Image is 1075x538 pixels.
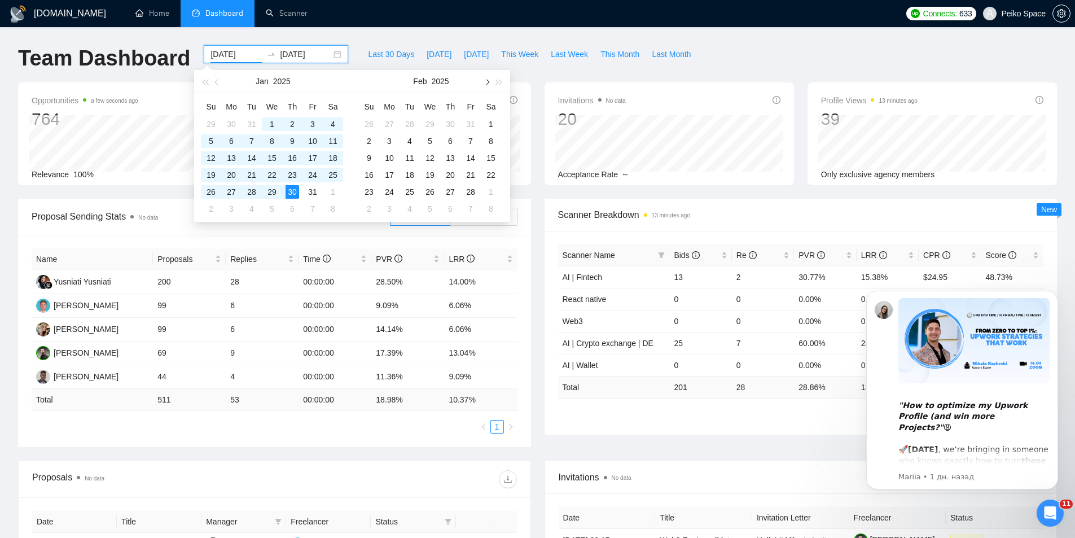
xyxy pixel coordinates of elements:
div: 4 [326,117,340,131]
time: 13 minutes ago [879,98,917,104]
time: 13 minutes ago [652,212,690,218]
div: 14 [464,151,477,165]
img: YY [36,275,50,289]
div: 12 [204,151,218,165]
a: Web3 [563,317,583,326]
button: 2025 [273,70,291,93]
td: 2025-02-05 [262,200,282,217]
td: 2025-01-28 [400,116,420,133]
span: download [499,475,516,484]
td: 2025-03-08 [481,200,501,217]
div: 20 [558,108,626,130]
div: 28 [464,185,477,199]
td: 2025-01-15 [262,150,282,167]
button: setting [1052,5,1070,23]
div: 6 [444,202,457,216]
button: download [499,470,517,488]
span: [DATE] [464,48,489,60]
a: AI | Fintech [563,273,603,282]
a: DL[PERSON_NAME] [36,300,119,309]
span: filter [658,252,665,259]
div: 12 [423,151,437,165]
td: 2025-01-11 [323,133,343,150]
div: 29 [204,117,218,131]
div: 19 [204,168,218,182]
a: homeHome [135,8,169,18]
button: Last Month [646,45,697,63]
td: 2025-03-05 [420,200,440,217]
div: Message content [49,24,200,194]
div: 5 [423,202,437,216]
td: 2025-01-19 [201,167,221,183]
a: searchScanner [266,8,308,18]
td: 2025-02-02 [359,133,379,150]
span: Re [736,251,757,260]
td: 2025-02-27 [440,183,460,200]
div: 25 [403,185,416,199]
td: 2025-03-01 [481,183,501,200]
a: React native [563,295,607,304]
div: 18 [326,151,340,165]
td: 2025-01-10 [302,133,323,150]
div: 16 [286,151,299,165]
div: 2 [286,117,299,131]
div: 22 [265,168,279,182]
span: filter [656,247,667,264]
a: MC[PERSON_NAME] [36,348,119,357]
td: 2025-02-15 [481,150,501,167]
div: 23 [286,168,299,182]
div: 6 [286,202,299,216]
img: DS [36,370,50,384]
th: Proposals [153,248,226,270]
th: Su [359,98,379,116]
span: Last Month [652,48,691,60]
div: 4 [403,134,416,148]
span: 633 [959,7,972,20]
div: 14 [245,151,258,165]
li: 1 [490,420,504,434]
div: 27 [383,117,396,131]
td: 2024-12-31 [242,116,262,133]
span: New [1041,205,1057,214]
span: Last 30 Days [368,48,414,60]
div: 5 [204,134,218,148]
div: 9 [286,134,299,148]
td: 2025-01-21 [242,167,262,183]
div: 26 [204,185,218,199]
td: 2025-01-29 [262,183,282,200]
td: 2025-01-26 [201,183,221,200]
span: info-circle [749,251,757,259]
a: AI | Wallet [563,361,598,370]
a: AI | Crypto exchange | DE [563,339,653,348]
th: Su [201,98,221,116]
th: Name [32,248,153,270]
span: info-circle [1008,251,1016,259]
td: 2025-02-23 [359,183,379,200]
div: 5 [423,134,437,148]
div: 17 [306,151,319,165]
img: DL [36,299,50,313]
div: 8 [265,134,279,148]
div: 13 [444,151,457,165]
img: OM [36,322,50,336]
td: 2025-03-07 [460,200,481,217]
div: 7 [306,202,319,216]
b: 😩 [49,127,178,158]
span: filter [442,513,454,530]
td: 2025-02-14 [460,150,481,167]
img: Profile image for Mariia [25,27,43,45]
td: 2025-01-04 [323,116,343,133]
span: info-circle [817,251,825,259]
img: logo [9,5,27,23]
div: 🚀 , we’re bringing in someone who knows exactly how to turn into - and has done it at the highest... [49,115,200,215]
span: Invitations [558,94,626,107]
div: 13 [225,151,238,165]
div: 20 [444,168,457,182]
img: gigradar-bm.png [45,281,52,289]
td: 2025-03-06 [440,200,460,217]
span: Relevance [32,170,69,179]
td: 2025-02-22 [481,167,501,183]
td: 2025-02-21 [460,167,481,183]
span: -- [622,170,628,179]
div: 8 [484,134,498,148]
